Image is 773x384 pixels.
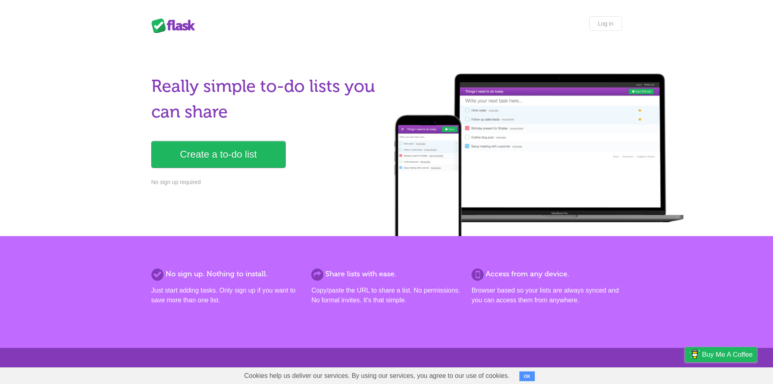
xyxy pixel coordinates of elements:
[519,371,535,381] button: OK
[685,347,757,362] a: Buy me a coffee
[689,347,700,361] img: Buy me a coffee
[236,368,518,384] span: Cookies help us deliver our services. By using our services, you agree to our use of cookies.
[702,347,753,362] span: Buy me a coffee
[472,286,622,305] p: Browser based so your lists are always synced and you can access them from anywhere.
[151,18,200,33] div: Flask Lists
[151,286,301,305] p: Just start adding tasks. Only sign up if you want to save more than one list.
[472,269,622,280] h2: Access from any device.
[151,178,382,187] p: No sign up required
[311,286,461,305] p: Copy/paste the URL to share a list. No permissions. No formal invites. It's that simple.
[151,141,286,168] a: Create a to-do list
[151,269,301,280] h2: No sign up. Nothing to install.
[589,16,622,31] a: Log in
[151,74,382,125] h1: Really simple to-do lists you can share
[311,269,461,280] h2: Share lists with ease.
